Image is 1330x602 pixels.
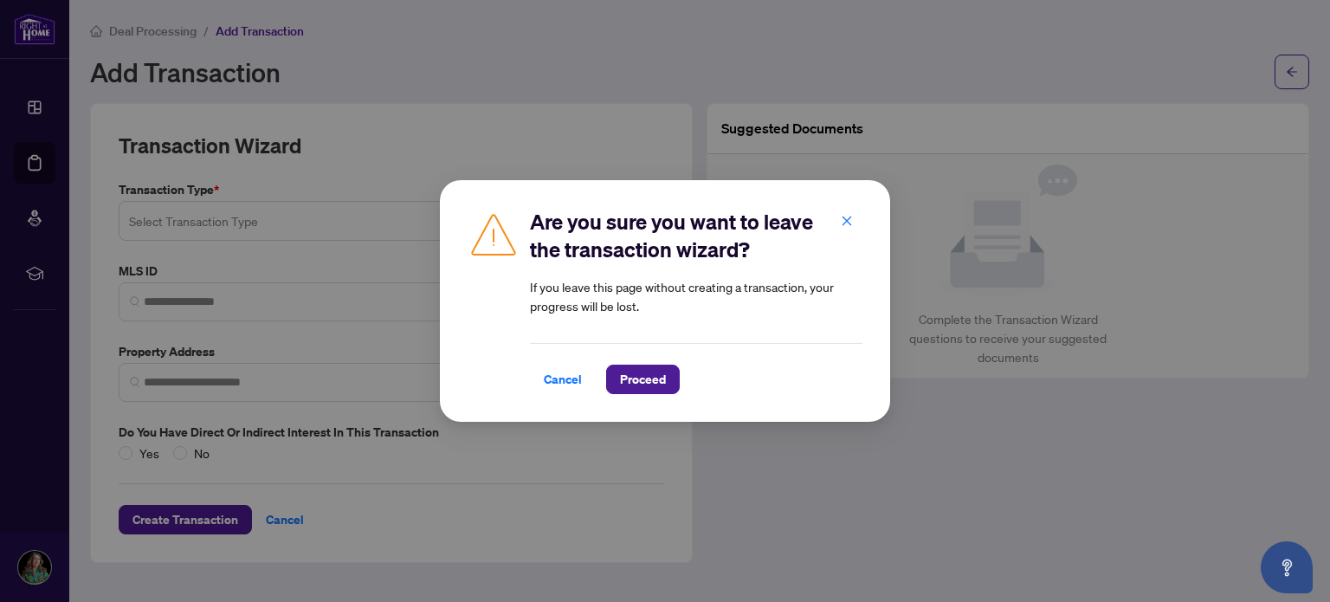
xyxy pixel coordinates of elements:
span: Cancel [544,366,582,393]
span: close [841,215,853,227]
button: Open asap [1261,541,1313,593]
h2: Are you sure you want to leave the transaction wizard? [530,208,862,263]
span: Proceed [620,366,666,393]
button: Proceed [606,365,680,394]
article: If you leave this page without creating a transaction, your progress will be lost. [530,277,862,315]
button: Cancel [530,365,596,394]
